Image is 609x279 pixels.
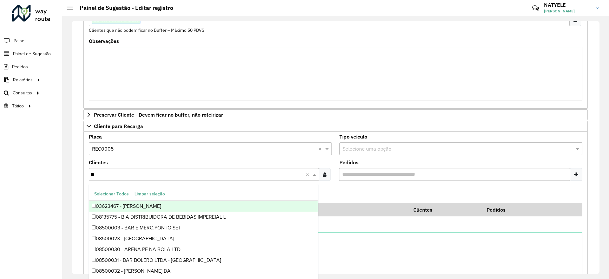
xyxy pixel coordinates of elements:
[529,1,542,15] a: Contato Rápido
[89,133,102,140] label: Placa
[12,103,24,109] span: Tático
[339,159,358,166] label: Pedidos
[13,90,32,96] span: Consultas
[89,222,318,233] div: 08500003 - BAR E MERC.PONTO SET
[339,133,367,140] label: Tipo veículo
[14,37,25,44] span: Painel
[318,145,324,153] span: Clear all
[89,37,119,45] label: Observações
[544,8,592,14] span: [PERSON_NAME]
[89,244,318,255] div: 08500030 - ARENA PE NA BOLA LTD
[89,233,318,244] div: 08500023 - [GEOGRAPHIC_DATA]
[12,64,28,70] span: Pedidos
[544,2,592,8] h3: NATYELE
[13,51,51,57] span: Painel de Sugestão
[94,112,223,117] span: Preservar Cliente - Devem ficar no buffer, não roteirizar
[89,27,204,33] small: Clientes que não podem ficar no Buffer – Máximo 50 PDVS
[306,171,311,178] span: Clear all
[89,201,318,212] div: 03623467 - [PERSON_NAME]
[89,255,318,266] div: 08500031 - BAR BOLERO LTDA - [GEOGRAPHIC_DATA]
[409,203,482,216] th: Clientes
[132,189,168,199] button: Limpar seleção
[89,159,108,166] label: Clientes
[91,189,132,199] button: Selecionar Todos
[83,121,588,132] a: Cliente para Recarga
[83,109,588,120] a: Preservar Cliente - Devem ficar no buffer, não roteirizar
[243,203,409,216] th: Código Cliente
[89,212,318,222] div: 08135775 - B A DISTRIBUIDORA DE BEBIDAS IMPEREIAL L
[94,124,143,129] span: Cliente para Recarga
[73,4,173,11] h2: Painel de Sugestão - Editar registro
[482,203,555,216] th: Pedidos
[13,77,33,83] span: Relatórios
[89,266,318,276] div: 08500032 - [PERSON_NAME] DA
